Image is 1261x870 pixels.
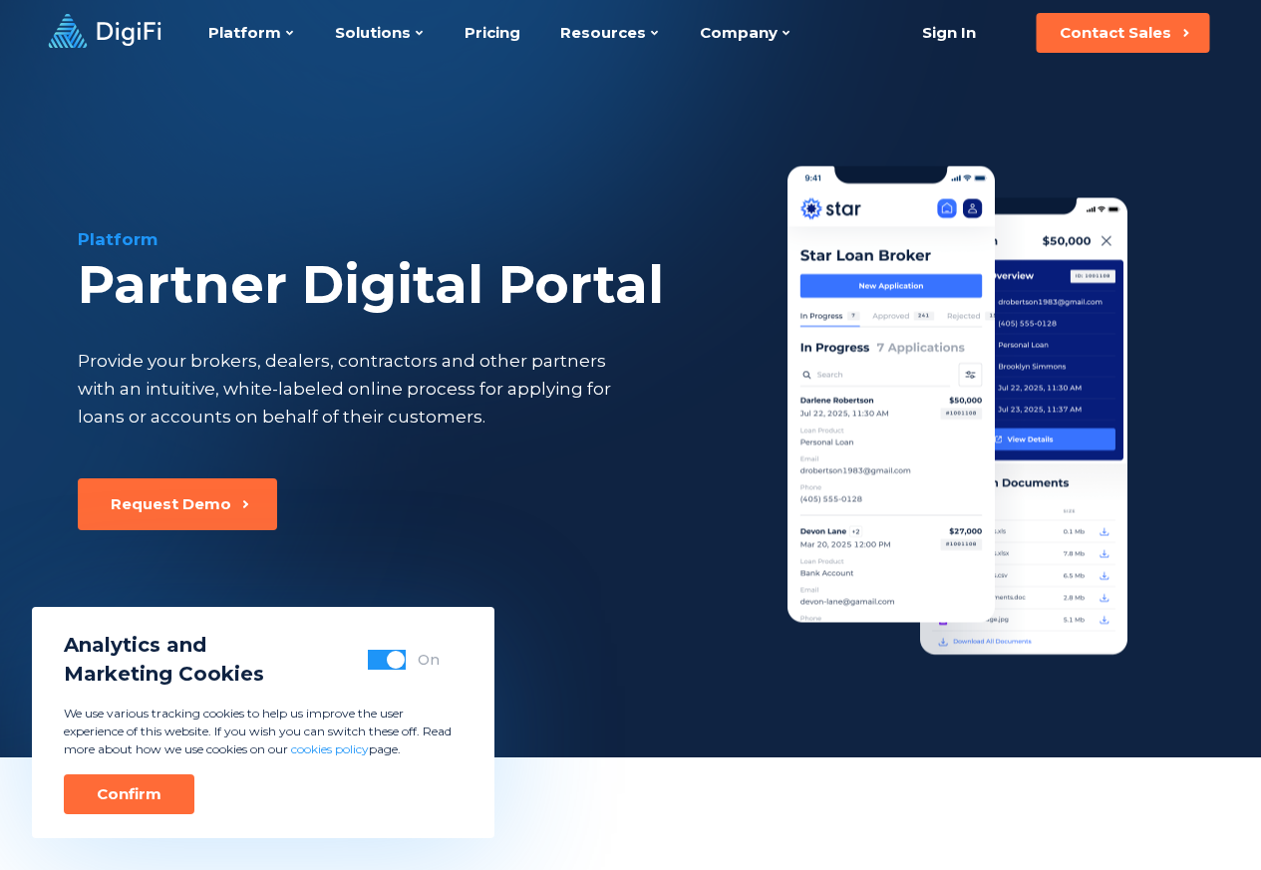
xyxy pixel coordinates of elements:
[1060,23,1171,43] div: Contact Sales
[78,255,748,315] div: Partner Digital Portal
[64,660,264,689] span: Marketing Cookies
[418,650,440,670] div: On
[97,784,161,804] div: Confirm
[291,741,369,756] a: cookies policy
[64,705,463,758] p: We use various tracking cookies to help us improve the user experience of this website. If you wi...
[78,347,644,431] div: Provide your brokers, dealers, contractors and other partners with an intuitive, white-labeled on...
[78,478,277,530] button: Request Demo
[64,774,194,814] button: Confirm
[78,227,748,251] div: Platform
[111,494,231,514] div: Request Demo
[1036,13,1209,53] button: Contact Sales
[897,13,1000,53] a: Sign In
[64,631,264,660] span: Analytics and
